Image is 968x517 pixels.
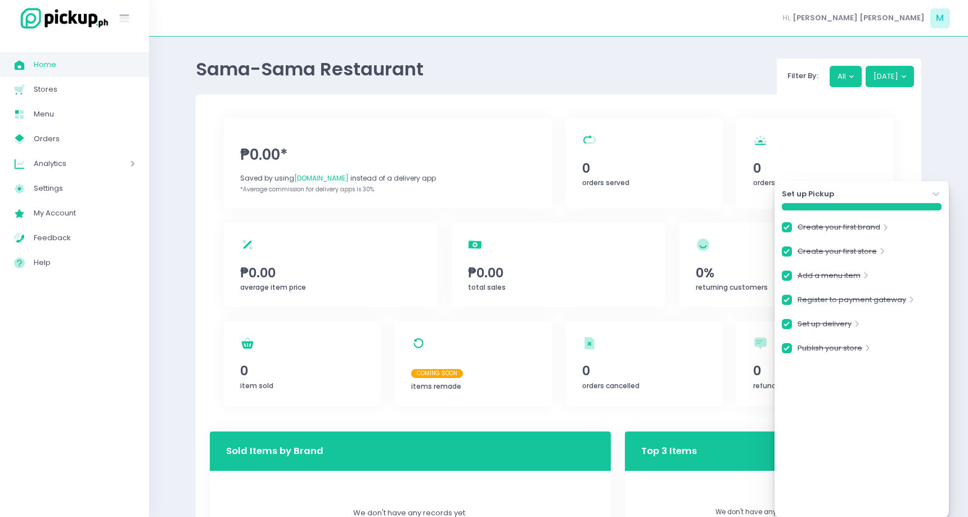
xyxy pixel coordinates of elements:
span: My Account [34,206,135,221]
h3: Top 3 Items [641,435,697,467]
span: 0 [240,361,364,380]
span: M [930,8,950,28]
a: Create your first store [798,246,877,261]
span: 0 [582,361,706,380]
a: Add a menu item [798,270,861,285]
a: 0orders cancelled [566,321,723,406]
span: Coming Soon [411,369,463,378]
a: Create your first brand [798,222,880,237]
span: 0% [696,263,877,282]
button: All [830,66,862,87]
span: *Average commission for delivery apps is 30% [240,185,374,194]
strong: Set up Pickup [782,188,834,200]
span: Home [34,57,135,72]
span: ₱0.00* [240,144,535,166]
span: Settings [34,181,135,196]
a: 0%returning customers [679,223,893,307]
a: 0item sold [224,321,381,406]
span: Filter By: [784,70,822,81]
span: ₱0.00 [240,263,421,282]
span: refunded orders [753,381,809,390]
a: ₱0.00average item price [224,223,438,307]
a: Publish your store [798,343,862,358]
span: total sales [468,282,506,292]
span: 0 [753,361,877,380]
span: Stores [34,82,135,97]
span: [PERSON_NAME] [PERSON_NAME] [793,12,925,24]
a: Register to payment gateway [798,294,906,309]
a: 0refunded orders [736,321,893,406]
span: item sold [240,381,273,390]
span: [DOMAIN_NAME] [294,173,349,183]
span: Orders [34,132,135,146]
div: Saved by using instead of a delivery app [240,173,535,183]
a: Set up delivery [798,318,852,334]
span: orders [753,178,775,187]
span: 0 [753,159,877,178]
span: Sama-Sama Restaurant [196,56,424,82]
span: ₱0.00 [468,263,649,282]
span: orders cancelled [582,381,640,390]
span: Feedback [34,231,135,245]
span: average item price [240,282,306,292]
span: items remade [411,381,461,391]
span: Hi, [782,12,791,24]
span: 0 [582,159,706,178]
a: ₱0.00total sales [452,223,665,307]
span: returning customers [696,282,768,292]
button: [DATE] [866,66,915,87]
span: Analytics [34,156,98,171]
span: orders served [582,178,629,187]
h3: Sold Items by Brand [226,444,323,458]
span: Help [34,255,135,270]
span: Menu [34,107,135,122]
a: 0orders [736,118,893,209]
img: logo [14,6,110,30]
a: 0orders served [566,118,723,209]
